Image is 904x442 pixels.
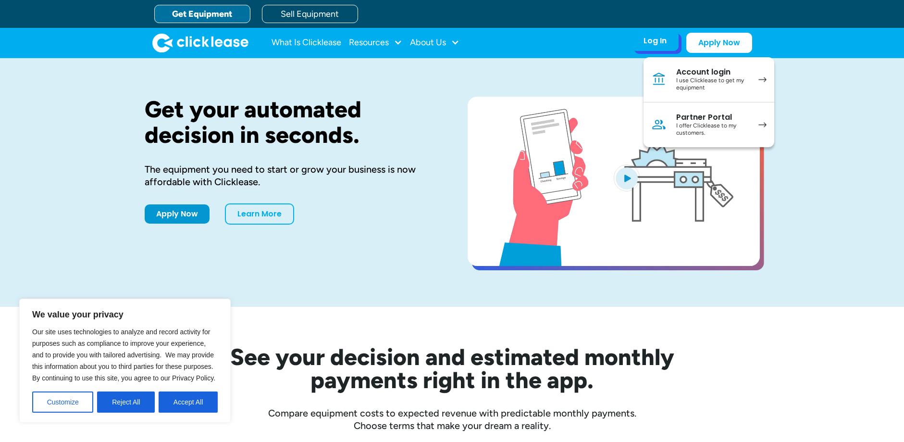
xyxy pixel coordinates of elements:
div: Resources [349,33,402,52]
a: Get Equipment [154,5,250,23]
h1: Get your automated decision in seconds. [145,97,437,148]
p: We value your privacy [32,309,218,320]
img: Person icon [651,117,667,132]
a: Apply Now [686,33,752,53]
a: Sell Equipment [262,5,358,23]
div: Log In [644,36,667,46]
a: Learn More [225,203,294,225]
div: We value your privacy [19,299,231,423]
img: Bank icon [651,72,667,87]
div: Compare equipment costs to expected revenue with predictable monthly payments. Choose terms that ... [145,407,760,432]
a: open lightbox [468,97,760,266]
a: Apply Now [145,204,210,224]
div: About Us [410,33,459,52]
div: The equipment you need to start or grow your business is now affordable with Clicklease. [145,163,437,188]
img: Blue play button logo on a light blue circular background [614,164,640,191]
span: Our site uses technologies to analyze and record activity for purposes such as compliance to impr... [32,328,215,382]
img: arrow [758,122,767,127]
a: Partner PortalI offer Clicklease to my customers. [644,102,774,147]
img: Clicklease logo [152,33,248,52]
h2: See your decision and estimated monthly payments right in the app. [183,345,721,391]
div: Partner Portal [676,113,749,122]
a: Account loginI use Clicklease to get my equipment [644,57,774,102]
img: arrow [758,77,767,82]
button: Reject All [97,391,155,413]
div: Account login [676,67,749,77]
a: What Is Clicklease [272,33,341,52]
nav: Log In [644,57,774,147]
button: Customize [32,391,93,413]
a: home [152,33,248,52]
div: I offer Clicklease to my customers. [676,122,749,137]
button: Accept All [159,391,218,413]
div: I use Clicklease to get my equipment [676,77,749,92]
